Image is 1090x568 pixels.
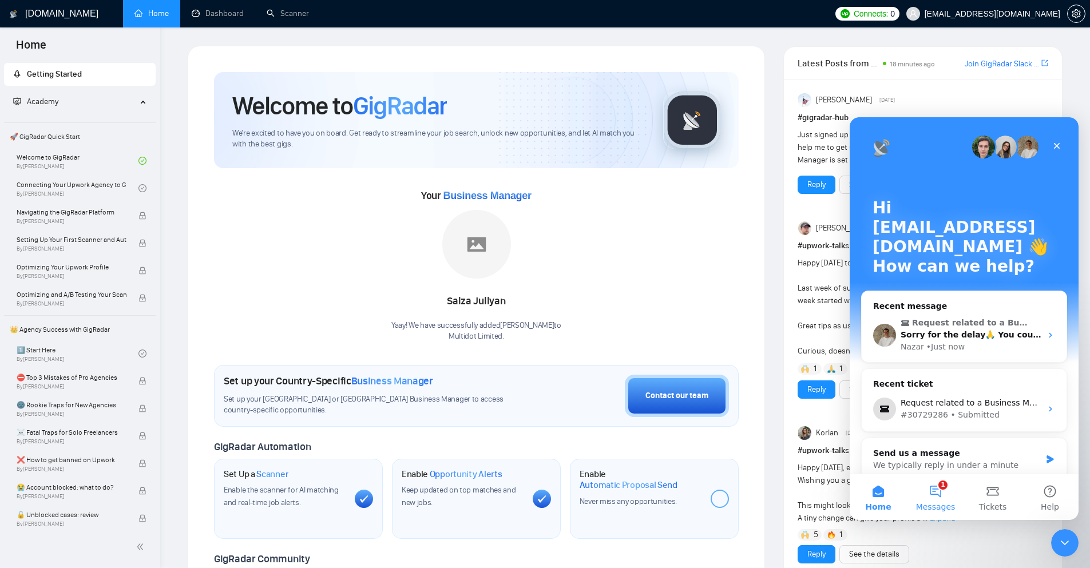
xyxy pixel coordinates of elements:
span: Scanner [256,468,288,480]
span: Setting Up Your First Scanner and Auto-Bidder [17,234,126,245]
span: [DATE] [846,428,861,438]
button: Reply [798,176,835,194]
span: GigRadar Community [214,553,310,565]
a: Join GigRadar Slack Community [965,58,1039,70]
a: setting [1067,9,1085,18]
button: See the details [839,545,909,563]
img: 🔥 [827,531,835,539]
span: By [PERSON_NAME] [17,466,126,472]
span: [DATE] [879,95,895,105]
span: Optimizing and A/B Testing Your Scanner for Better Results [17,289,126,300]
div: Close [197,18,217,39]
span: 5 [814,529,818,541]
span: 😭 Account blocked: what to do? [17,482,126,493]
span: user [909,10,917,18]
span: ☠️ Fatal Traps for Solo Freelancers [17,427,126,438]
a: 1️⃣ Start HereBy[PERSON_NAME] [17,341,138,366]
div: Yaay! We have successfully added [PERSON_NAME] to [391,320,561,342]
a: homeHome [134,9,169,18]
span: 0 [890,7,895,20]
button: Tickets [114,357,172,403]
span: By [PERSON_NAME] [17,273,126,280]
button: Reply [798,380,835,399]
div: Send us a messageWe typically reply in under a minute [11,320,217,364]
span: lock [138,294,146,302]
span: 1 [839,363,842,375]
span: Business Manager [351,375,433,387]
span: We're excited to have you on board. Get ready to streamline your job search, unlock new opportuni... [232,128,645,150]
span: By [PERSON_NAME] [17,521,126,527]
a: Reply [807,383,826,396]
span: ❌ How to get banned on Upwork [17,454,126,466]
img: 🙌 [801,365,809,373]
span: lock [138,432,146,440]
h1: Set up your Country-Specific [224,375,433,387]
button: Help [172,357,229,403]
img: logo [10,5,18,23]
li: Getting Started [4,63,156,86]
button: Contact our team [625,375,729,417]
span: setting [1068,9,1085,18]
span: 🔓 Unblocked cases: review [17,509,126,521]
h1: Welcome to [232,90,447,121]
span: Home [7,37,56,61]
span: By [PERSON_NAME] [17,411,126,418]
span: Help [191,386,209,394]
button: setting [1067,5,1085,23]
span: Getting Started [27,69,82,79]
a: See the details [849,178,899,191]
span: lock [138,514,146,522]
div: We typically reply in under a minute [23,342,191,354]
span: double-left [136,541,148,553]
span: 18 minutes ago [890,60,935,68]
iframe: Intercom live chat [850,117,1079,520]
div: Nazar [51,224,74,236]
a: export [1041,58,1048,69]
p: Multidot Limited . [391,331,561,342]
h1: # gigradar-hub [798,112,1048,124]
span: lock [138,459,146,467]
img: Korlan [798,426,812,440]
span: Optimizing Your Upwork Profile [17,261,126,273]
span: lock [138,239,146,247]
span: Navigating the GigRadar Platform [17,206,126,218]
img: gigradar-logo.png [664,92,721,149]
a: Reply [807,548,826,561]
span: By [PERSON_NAME] [17,245,126,252]
h1: Set Up a [224,468,288,480]
span: Academy [13,97,58,106]
a: See the details [849,383,899,396]
div: #30729286 • Submitted [51,292,192,304]
span: export [1041,58,1048,67]
span: 👑 Agency Success with GigRadar [5,318,154,341]
div: Salza Jullyan [391,292,561,311]
span: 🌚 Rookie Traps for New Agencies [17,399,126,411]
div: • Just now [77,224,115,236]
span: Never miss any opportunities. [580,496,677,506]
iframe: Intercom live chat [1051,529,1079,557]
span: Academy [27,97,58,106]
div: Contact our team [645,390,708,402]
span: Just signed up [DATE], my onboarding call is not till [DATE]. Can anyone help me to get started t... [798,130,1040,165]
span: Set up your [GEOGRAPHIC_DATA] or [GEOGRAPHIC_DATA] Business Manager to access country-specific op... [224,394,527,416]
span: Keep updated on top matches and new jobs. [402,485,516,507]
span: Tickets [129,386,157,394]
span: lock [138,404,146,412]
a: dashboardDashboard [192,9,244,18]
button: See the details [839,176,909,194]
span: lock [138,212,146,220]
span: Connects: [854,7,888,20]
div: Send us a message [23,330,191,342]
span: Business Manager [443,190,531,201]
span: check-circle [138,349,146,358]
img: placeholder.png [442,210,511,279]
